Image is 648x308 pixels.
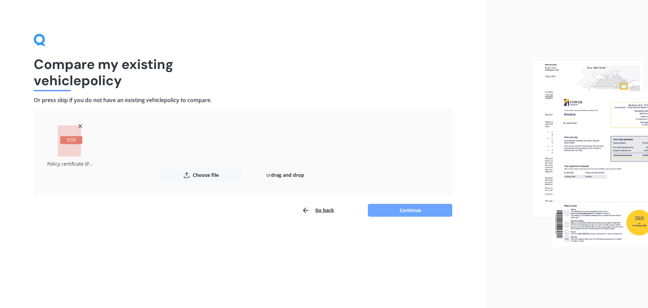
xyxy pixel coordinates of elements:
div: Policy certificate (P00005279629).pdf [47,159,93,168]
button: Continue [368,204,452,217]
h1: Compare my existing vehicle policy [34,56,452,89]
h4: Or press skip if you do not have an existing vehicle policy to compare. [34,97,452,104]
button: Choose file [159,168,243,182]
img: files.webp [533,61,648,247]
button: Go back [302,204,334,217]
b: drag and drop [271,172,304,178]
div: or [243,168,327,182]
